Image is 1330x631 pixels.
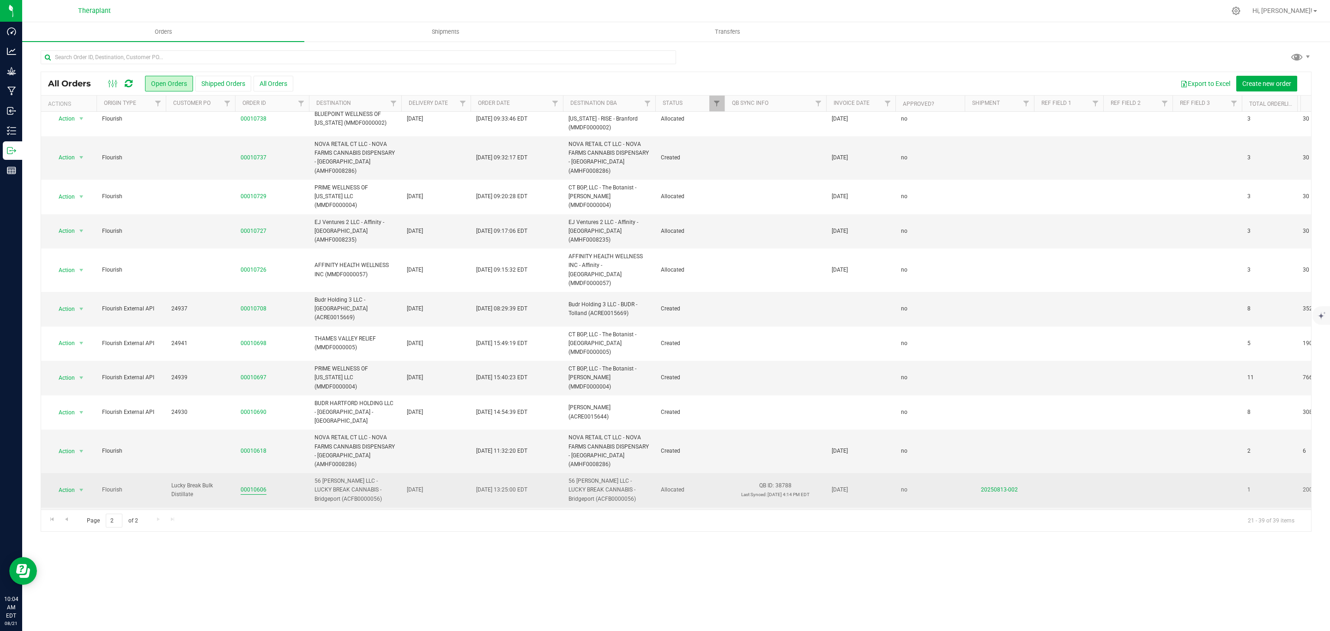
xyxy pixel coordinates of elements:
span: 190 [1303,339,1312,348]
span: Created [661,447,719,455]
span: Action [50,112,75,125]
span: 2 [1247,447,1251,455]
a: Orders [22,22,304,42]
span: 38788 [775,482,792,489]
span: Flourish [102,115,160,123]
a: Order Date [478,100,510,106]
a: Ref Field 3 [1180,100,1210,106]
span: 3 [1247,153,1251,162]
span: All Orders [48,79,100,89]
a: Filter [151,96,166,111]
a: Ref Field 1 [1041,100,1071,106]
a: Destination DBA [570,100,617,106]
span: [DATE] [832,485,848,494]
span: 21 - 39 of 39 items [1240,514,1302,528]
a: Filter [1088,96,1103,111]
a: Transfers [586,22,869,42]
span: [DATE] [832,115,848,123]
span: PRIME WELLNESS OF [US_STATE] LLC (MMDF0000004) [314,183,396,210]
span: Flourish [102,192,160,201]
span: 24930 [171,408,230,417]
span: Flourish External API [102,408,160,417]
span: Flourish [102,266,160,274]
a: Filter [548,96,563,111]
a: Filter [1227,96,1242,111]
span: Action [50,445,75,458]
button: All Orders [254,76,293,91]
span: [DATE] [407,485,423,494]
a: Filter [1157,96,1173,111]
inline-svg: Manufacturing [7,86,16,96]
span: 3 [1247,115,1251,123]
a: 00010698 [241,339,266,348]
span: NOVA RETAIL CT LLC - NOVA FARMS CANNABIS DISPENSARY - [GEOGRAPHIC_DATA] (AMHF0008286) [314,433,396,469]
span: no [901,115,907,123]
span: Allocated [661,192,719,201]
a: 00010697 [241,373,266,382]
span: 56 [PERSON_NAME] LLC - LUCKY BREAK CANNABIS - Bridgeport (ACFB0000056) [314,477,396,504]
span: [DATE] [832,227,848,236]
a: 00010618 [241,447,266,455]
span: [DATE] 13:25:00 EDT [476,485,527,494]
button: Create new order [1236,76,1297,91]
span: Last Synced: [741,492,767,497]
span: Created [661,153,719,162]
span: [DATE] 14:54:39 EDT [476,408,527,417]
input: 2 [106,514,122,528]
span: THAMES VALLEY RELIEF (MMDF0000005) [314,334,396,352]
span: select [76,303,87,315]
span: 30 [1303,115,1309,123]
span: [DATE] 15:49:19 EDT [476,339,527,348]
span: [DATE] 11:32:20 EDT [476,447,527,455]
a: Filter [709,96,725,111]
span: Flourish [102,485,160,494]
button: Open Orders [145,76,193,91]
span: [DATE] [832,266,848,274]
span: select [76,190,87,203]
span: 30 [1303,266,1309,274]
span: Flourish [102,227,160,236]
a: 00010729 [241,192,266,201]
a: 00010690 [241,408,266,417]
a: Delivery Date [409,100,448,106]
span: AFFINITY HEALTH WELLNESS INC - Affinity - [GEOGRAPHIC_DATA] (MMDF0000057) [568,252,650,288]
span: 3 [1247,227,1251,236]
span: select [76,224,87,237]
inline-svg: Reports [7,166,16,175]
span: Orders [142,28,185,36]
span: 1 [1247,485,1251,494]
a: 00010708 [241,304,266,313]
span: 6 [1303,447,1306,455]
button: Shipped Orders [195,76,251,91]
span: Shipments [419,28,472,36]
span: [DATE] [407,192,423,201]
a: Status [663,100,683,106]
span: CT BGP, LLC - The Botanist - [PERSON_NAME] (MMDF0000004) [568,364,650,391]
span: Created [661,408,719,417]
span: no [901,447,907,455]
a: Filter [294,96,309,111]
span: select [76,112,87,125]
span: [DATE] [407,227,423,236]
a: Origin Type [104,100,136,106]
span: Action [50,484,75,497]
span: [DATE] 09:32:17 EDT [476,153,527,162]
span: NOVA RETAIL CT LLC - NOVA FARMS CANNABIS DISPENSARY - [GEOGRAPHIC_DATA] (AMHF0008286) [314,140,396,176]
span: Flourish [102,447,160,455]
span: 56 [PERSON_NAME] LLC - LUCKY BREAK CANNABIS - Bridgeport (ACFB0000056) [568,477,650,504]
span: no [901,339,907,348]
span: 24937 [171,304,230,313]
span: [DATE] [832,153,848,162]
span: Flourish External API [102,304,160,313]
inline-svg: Dashboard [7,27,16,36]
a: Shipments [304,22,586,42]
span: [DATE] [407,373,423,382]
span: Flourish External API [102,373,160,382]
span: no [901,227,907,236]
inline-svg: Outbound [7,146,16,155]
inline-svg: Grow [7,67,16,76]
a: Invoice Date [834,100,870,106]
span: Action [50,151,75,164]
a: 20250813-002 [981,486,1018,493]
a: Go to the previous page [60,514,73,526]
